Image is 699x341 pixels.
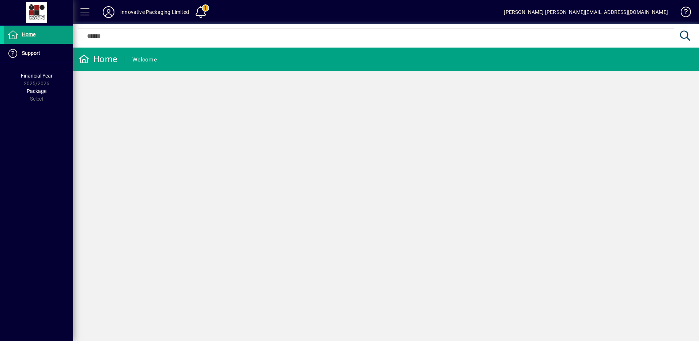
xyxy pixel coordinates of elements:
[27,88,46,94] span: Package
[22,31,35,37] span: Home
[504,6,668,18] div: [PERSON_NAME] [PERSON_NAME][EMAIL_ADDRESS][DOMAIN_NAME]
[97,5,120,19] button: Profile
[22,50,40,56] span: Support
[21,73,53,79] span: Financial Year
[79,53,117,65] div: Home
[132,54,157,65] div: Welcome
[675,1,690,25] a: Knowledge Base
[4,44,73,63] a: Support
[120,6,189,18] div: Innovative Packaging Limited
